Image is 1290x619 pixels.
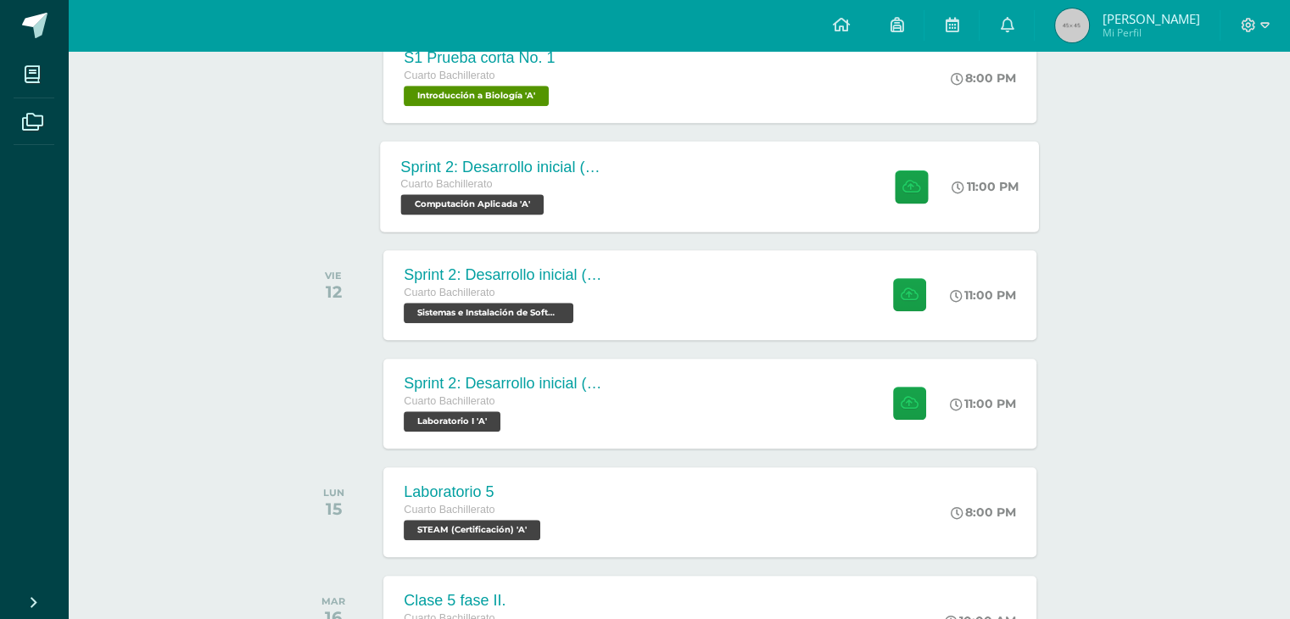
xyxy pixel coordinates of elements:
[404,592,522,610] div: Clase 5 fase II.
[404,395,494,407] span: Cuarto Bachillerato
[325,270,342,282] div: VIE
[404,375,607,393] div: Sprint 2: Desarrollo inicial (Semana 3 y 4)
[321,595,345,607] div: MAR
[401,178,493,190] span: Cuarto Bachillerato
[404,303,573,323] span: Sistemas e Instalación de Software 'A'
[404,411,500,432] span: Laboratorio I 'A'
[404,504,494,516] span: Cuarto Bachillerato
[404,287,494,298] span: Cuarto Bachillerato
[404,49,555,67] div: S1 Prueba corta No. 1
[404,86,549,106] span: Introducción a Biología 'A'
[951,505,1016,520] div: 8:00 PM
[323,499,344,519] div: 15
[404,70,494,81] span: Cuarto Bachillerato
[1102,25,1199,40] span: Mi Perfil
[404,483,544,501] div: Laboratorio 5
[323,487,344,499] div: LUN
[1102,10,1199,27] span: [PERSON_NAME]
[951,70,1016,86] div: 8:00 PM
[401,194,544,215] span: Computación Aplicada 'A'
[325,282,342,302] div: 12
[404,266,607,284] div: Sprint 2: Desarrollo inicial (Semanas 3 y 4)
[404,520,540,540] span: STEAM (Certificación) 'A'
[950,287,1016,303] div: 11:00 PM
[950,396,1016,411] div: 11:00 PM
[1055,8,1089,42] img: 45x45
[952,179,1019,194] div: 11:00 PM
[401,158,606,176] div: Sprint 2: Desarrollo inicial (Semanas 3 y 4)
